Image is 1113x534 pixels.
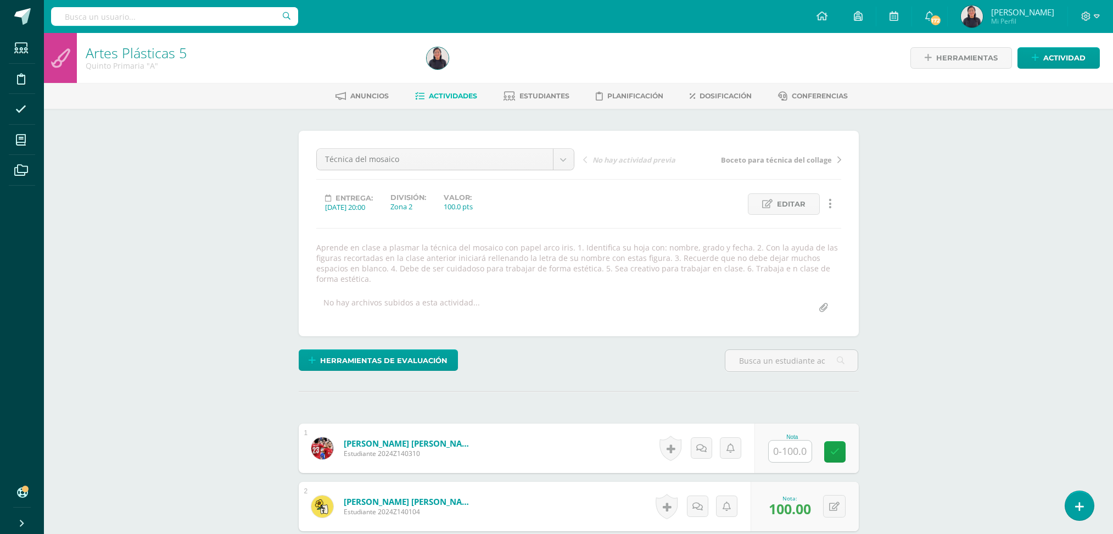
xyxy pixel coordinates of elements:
[607,92,663,100] span: Planificación
[1017,47,1100,69] a: Actividad
[311,496,333,518] img: daea8346063d1f66b41902912afa7a09.png
[769,499,811,518] span: 100.00
[86,60,413,71] div: Quinto Primaria 'A'
[778,87,848,105] a: Conferencias
[86,43,187,62] a: Artes Plásticas 5
[390,202,426,212] div: Zona 2
[768,434,816,440] div: Nota
[991,7,1054,18] span: [PERSON_NAME]
[325,202,373,212] div: [DATE] 20:00
[592,155,675,165] span: No hay actividad previa
[344,507,476,516] span: Estudiante 2024Z140104
[335,194,373,202] span: Entrega:
[769,441,812,462] input: 0-100.0
[320,351,448,371] span: Herramientas de evaluación
[769,494,811,502] div: Nota:
[596,87,663,105] a: Planificación
[344,496,476,507] a: [PERSON_NAME] [PERSON_NAME]
[344,449,476,458] span: Estudiante 2024Z140310
[312,242,846,284] div: Aprende en clase a plasmar la técnica del mosaico con papel arco iris. 1. Identifica su hoja con:...
[700,92,752,100] span: Dosificación
[792,92,848,100] span: Conferencias
[777,194,806,214] span: Editar
[444,202,473,212] div: 100.0 pts
[721,155,832,165] span: Boceto para técnica del collage
[311,437,333,459] img: 68845917a4fd927e51224279cf1ee479.png
[427,47,449,69] img: 67078d01e56025b9630a76423ab6604b.png
[51,7,298,26] input: Busca un usuario...
[504,87,569,105] a: Estudiantes
[1043,48,1086,68] span: Actividad
[325,149,545,170] span: Técnica del mosaico
[910,47,1012,69] a: Herramientas
[323,297,480,319] div: No hay archivos subidos a esta actividad...
[429,92,477,100] span: Actividades
[519,92,569,100] span: Estudiantes
[712,154,841,165] a: Boceto para técnica del collage
[725,350,858,371] input: Busca un estudiante aquí...
[991,16,1054,26] span: Mi Perfil
[317,149,574,170] a: Técnica del mosaico
[350,92,389,100] span: Anuncios
[961,5,983,27] img: 67078d01e56025b9630a76423ab6604b.png
[335,87,389,105] a: Anuncios
[690,87,752,105] a: Dosificación
[930,14,942,26] span: 172
[444,193,473,202] label: Valor:
[86,45,413,60] h1: Artes Plásticas 5
[415,87,477,105] a: Actividades
[299,349,458,371] a: Herramientas de evaluación
[344,438,476,449] a: [PERSON_NAME] [PERSON_NAME]
[390,193,426,202] label: División:
[936,48,998,68] span: Herramientas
